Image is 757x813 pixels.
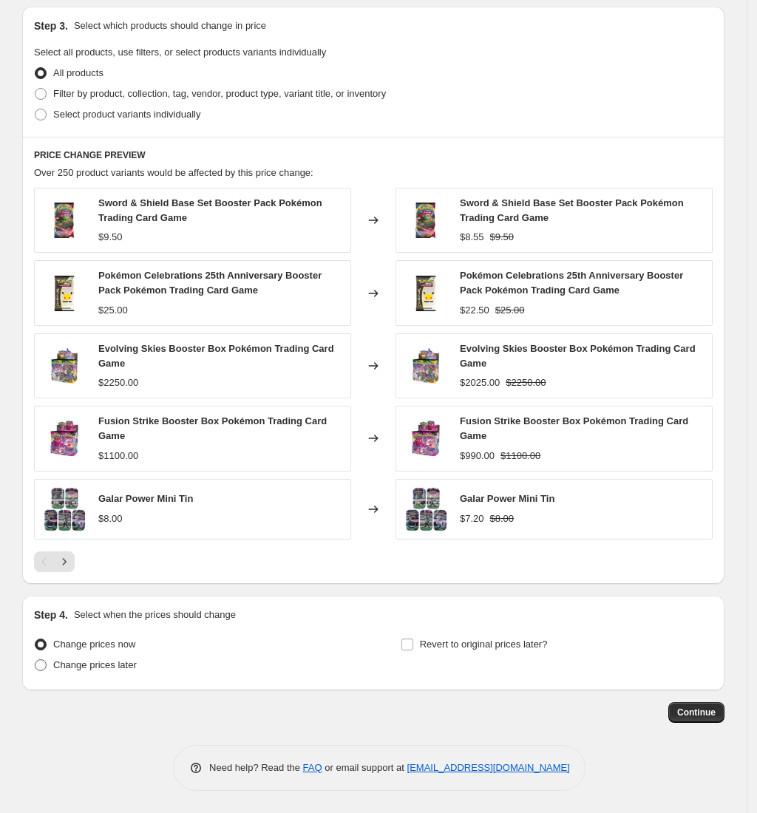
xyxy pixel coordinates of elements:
img: 1d4c5489-original_80x.jpg [404,487,448,531]
div: $1100.00 [98,449,138,463]
span: Fusion Strike Booster Box Pokémon Trading Card Game [98,415,327,441]
img: B5BBAD7B-F43E-49FF-9AB9-7B54F4E9BFC3_80x.jpg [404,271,448,316]
span: Evolving Skies Booster Box Pokémon Trading Card Game [98,343,334,369]
img: 72232adb-original_80x.jpg [42,344,86,388]
span: Change prices later [53,659,137,670]
div: $7.20 [460,511,484,526]
h2: Step 3. [34,18,68,33]
img: 9dc4f787-original_80x.jpg [404,416,448,460]
span: Over 250 product variants would be affected by this price change: [34,167,313,178]
img: 72232adb-original_80x.jpg [404,344,448,388]
img: B5BBAD7B-F43E-49FF-9AB9-7B54F4E9BFC3_80x.jpg [42,271,86,316]
a: FAQ [303,762,322,773]
div: $9.50 [98,230,123,245]
span: Need help? Read the [209,762,303,773]
span: Fusion Strike Booster Box Pokémon Trading Card Game [460,415,688,441]
span: or email support at [322,762,407,773]
div: $2025.00 [460,375,500,390]
p: Select when the prices should change [74,608,236,622]
span: Pokémon Celebrations 25th Anniversary Booster Pack Pokémon Trading Card Game [98,270,322,296]
strike: $2250.00 [506,375,546,390]
span: Evolving Skies Booster Box Pokémon Trading Card Game [460,343,696,369]
span: Revert to original prices later? [420,639,548,650]
span: Galar Power Mini Tin [98,493,193,504]
strike: $8.00 [490,511,515,526]
div: $8.55 [460,230,484,245]
nav: Pagination [34,551,75,572]
strike: $9.50 [490,230,515,245]
h2: Step 4. [34,608,68,622]
div: $8.00 [98,511,123,526]
strike: $1100.00 [500,449,540,463]
span: Galar Power Mini Tin [460,493,554,504]
span: Change prices now [53,639,135,650]
span: Filter by product, collection, tag, vendor, product type, variant title, or inventory [53,88,386,99]
span: Sword & Shield Base Set Booster Pack Pokémon Trading Card Game [98,197,322,223]
span: All products [53,67,103,78]
div: $22.50 [460,303,489,318]
a: [EMAIL_ADDRESS][DOMAIN_NAME] [407,762,570,773]
span: Select all products, use filters, or select products variants individually [34,47,326,58]
span: Select product variants individually [53,109,200,120]
h6: PRICE CHANGE PREVIEW [34,149,713,161]
div: $25.00 [98,303,128,318]
button: Continue [668,702,724,723]
strike: $25.00 [495,303,525,318]
img: 1d4c5489-original_80x.jpg [42,487,86,531]
span: Sword & Shield Base Set Booster Pack Pokémon Trading Card Game [460,197,684,223]
img: DB255FAF-7118-42B4-A86B-2D4A28DA4F95_80x.jpg [42,198,86,242]
div: $990.00 [460,449,495,463]
span: Pokémon Celebrations 25th Anniversary Booster Pack Pokémon Trading Card Game [460,270,683,296]
img: DB255FAF-7118-42B4-A86B-2D4A28DA4F95_80x.jpg [404,198,448,242]
p: Select which products should change in price [74,18,266,33]
div: $2250.00 [98,375,138,390]
button: Next [54,551,75,572]
img: 9dc4f787-original_80x.jpg [42,416,86,460]
span: Continue [677,707,716,718]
